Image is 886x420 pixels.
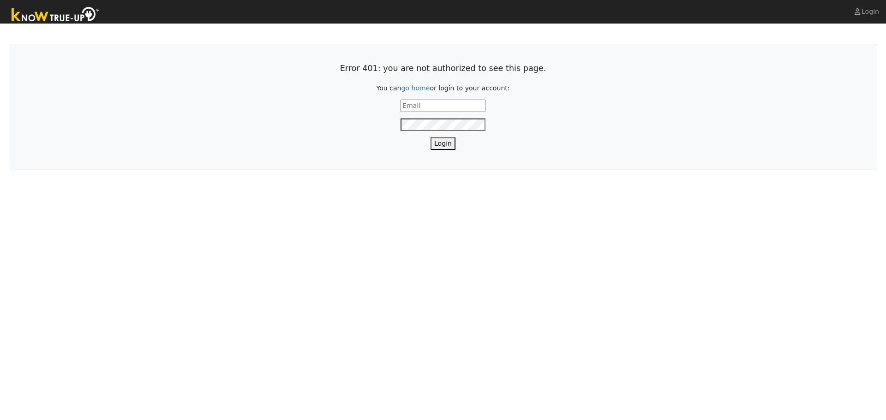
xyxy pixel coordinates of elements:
[431,137,455,150] button: Login
[401,84,430,92] a: go home
[30,83,856,93] p: You can or login to your account:
[401,100,485,112] input: Email
[30,64,856,73] h3: Error 401: you are not authorized to see this page.
[7,5,104,26] img: Know True-Up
